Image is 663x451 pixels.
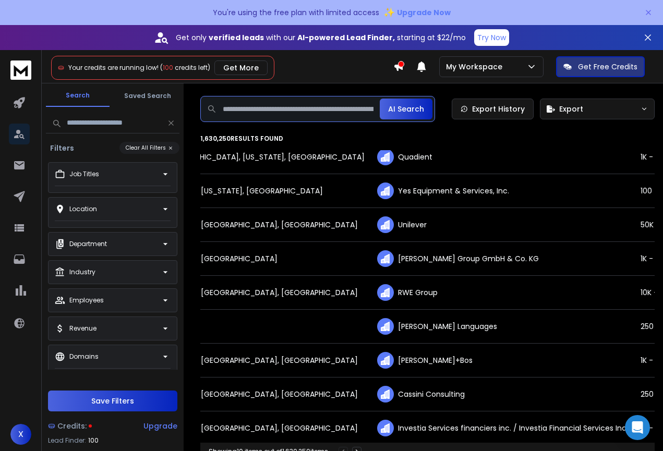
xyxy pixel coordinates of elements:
td: [GEOGRAPHIC_DATA], [GEOGRAPHIC_DATA], [GEOGRAPHIC_DATA] [114,208,371,242]
button: Get Free Credits [556,56,645,77]
td: [GEOGRAPHIC_DATA], [GEOGRAPHIC_DATA], [GEOGRAPHIC_DATA] [114,276,371,310]
p: Get Free Credits [578,62,637,72]
div: Cassini Consulting [377,386,628,403]
span: Your credits are running low! [68,63,159,72]
td: [GEOGRAPHIC_DATA], [US_STATE], [GEOGRAPHIC_DATA] [114,174,371,208]
p: Industry [69,268,95,276]
p: You're using the free plan with limited access [213,7,379,18]
span: 100 [163,63,173,72]
div: [PERSON_NAME]+Bos [377,352,628,369]
div: Yes Equipment & Services, Inc. [377,182,628,199]
p: Revenue [69,324,97,333]
button: AI Search [380,99,432,119]
div: Investia Services financiers inc. / Investia Financial Services Inc. [377,420,628,436]
td: [US_STATE][GEOGRAPHIC_DATA], [US_STATE], [GEOGRAPHIC_DATA] [114,140,371,174]
button: Search [46,85,110,107]
button: Get More [214,60,268,75]
td: [GEOGRAPHIC_DATA], [GEOGRAPHIC_DATA], [GEOGRAPHIC_DATA] [114,377,371,411]
td: [GEOGRAPHIC_DATA], [GEOGRAPHIC_DATA] [114,242,371,276]
div: Unilever [377,216,628,233]
p: Location [69,205,97,213]
td: [GEOGRAPHIC_DATA] [114,310,371,344]
a: Export History [452,99,534,119]
p: My Workspace [446,62,507,72]
img: logo [10,60,31,80]
p: Lead Finder: [48,436,86,445]
button: Saved Search [116,86,179,106]
p: Job Titles [69,170,99,178]
h3: Filters [46,143,78,153]
td: [GEOGRAPHIC_DATA], [GEOGRAPHIC_DATA], [GEOGRAPHIC_DATA] [114,411,371,445]
button: Clear All Filters [119,142,179,154]
p: 1,630,250 results found [200,135,655,143]
strong: AI-powered Lead Finder, [297,32,395,43]
span: 100 [88,436,99,445]
a: Credits:Upgrade [48,416,177,436]
span: Upgrade Now [397,7,451,18]
div: Upgrade [143,421,177,431]
span: ( credits left) [160,63,210,72]
div: Quadient [377,149,628,165]
strong: verified leads [209,32,264,43]
p: Department [69,240,107,248]
div: [PERSON_NAME] Languages [377,318,628,335]
span: ✨ [383,5,395,20]
button: ✨Upgrade Now [383,2,451,23]
p: Domains [69,352,99,361]
button: X [10,424,31,445]
td: [GEOGRAPHIC_DATA], [GEOGRAPHIC_DATA], [GEOGRAPHIC_DATA] [114,344,371,377]
span: Credits: [57,421,87,431]
p: Get only with our starting at $22/mo [176,32,466,43]
div: Open Intercom Messenger [625,415,650,440]
span: Export [559,104,583,114]
button: Save Filters [48,391,177,411]
button: Try Now [474,29,509,46]
div: RWE Group [377,284,628,301]
p: Employees [69,296,104,304]
p: Try Now [477,32,506,43]
div: [PERSON_NAME] Group GmbH & Co. KG [377,250,628,267]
